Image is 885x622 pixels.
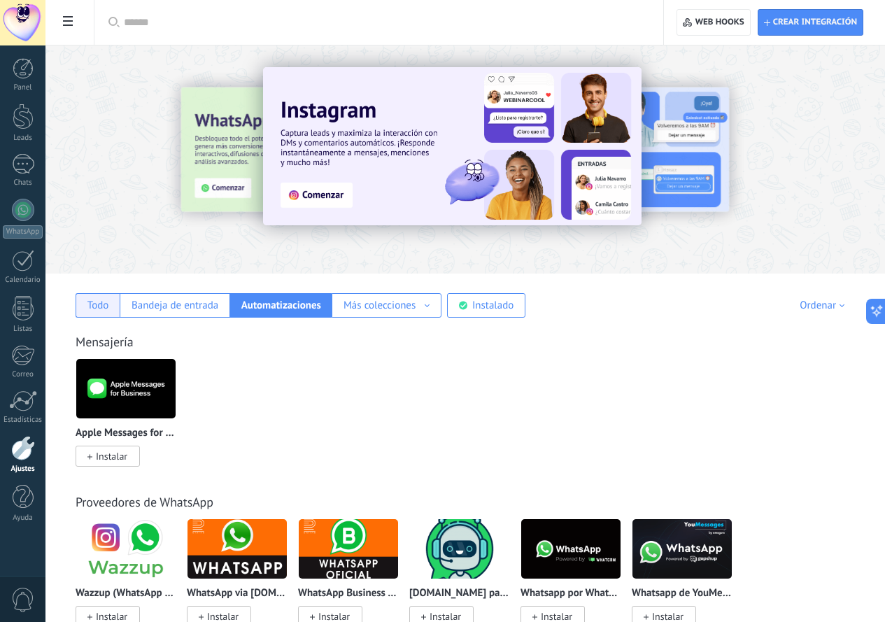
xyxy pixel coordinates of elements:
div: Leads [3,134,43,143]
button: Web hooks [677,9,750,36]
p: Whatsapp por Whatcrm y Telphin [521,588,621,600]
img: logo_main.png [410,515,509,583]
img: logo_main.png [76,355,176,423]
div: Automatizaciones [241,299,321,312]
a: Proveedores de WhatsApp [76,494,213,510]
span: Instalar [96,450,127,462]
div: Instalado [472,299,514,312]
button: Crear integración [758,9,863,36]
div: Panel [3,83,43,92]
div: Listas [3,325,43,334]
span: Crear integración [773,17,857,28]
img: logo_main.png [299,515,398,583]
img: logo_main.png [187,515,287,583]
div: Ayuda [3,514,43,523]
p: Wazzup (WhatsApp & Instagram) [76,588,176,600]
div: Apple Messages for Business [76,358,187,483]
a: Mensajería [76,334,134,350]
p: Whatsapp de YouMessages [632,588,732,600]
img: Slide 1 [263,67,642,225]
div: Calendario [3,276,43,285]
div: Bandeja de entrada [132,299,218,312]
div: WhatsApp [3,225,43,239]
img: logo_main.png [76,515,176,583]
div: Correo [3,370,43,379]
p: [DOMAIN_NAME] para WhatsApp [409,588,510,600]
img: logo_main.png [521,515,621,583]
div: Más colecciones [344,299,416,312]
span: Web hooks [695,17,744,28]
p: WhatsApp via [DOMAIN_NAME] [187,588,288,600]
div: Ordenar [800,299,849,312]
p: Apple Messages for Business [76,427,176,439]
img: logo_main.png [632,515,732,583]
div: Chats [3,178,43,188]
div: Ajustes [3,465,43,474]
div: Estadísticas [3,416,43,425]
p: WhatsApp Business API ([GEOGRAPHIC_DATA]) via [DOMAIN_NAME] [298,588,399,600]
div: Todo [87,299,109,312]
